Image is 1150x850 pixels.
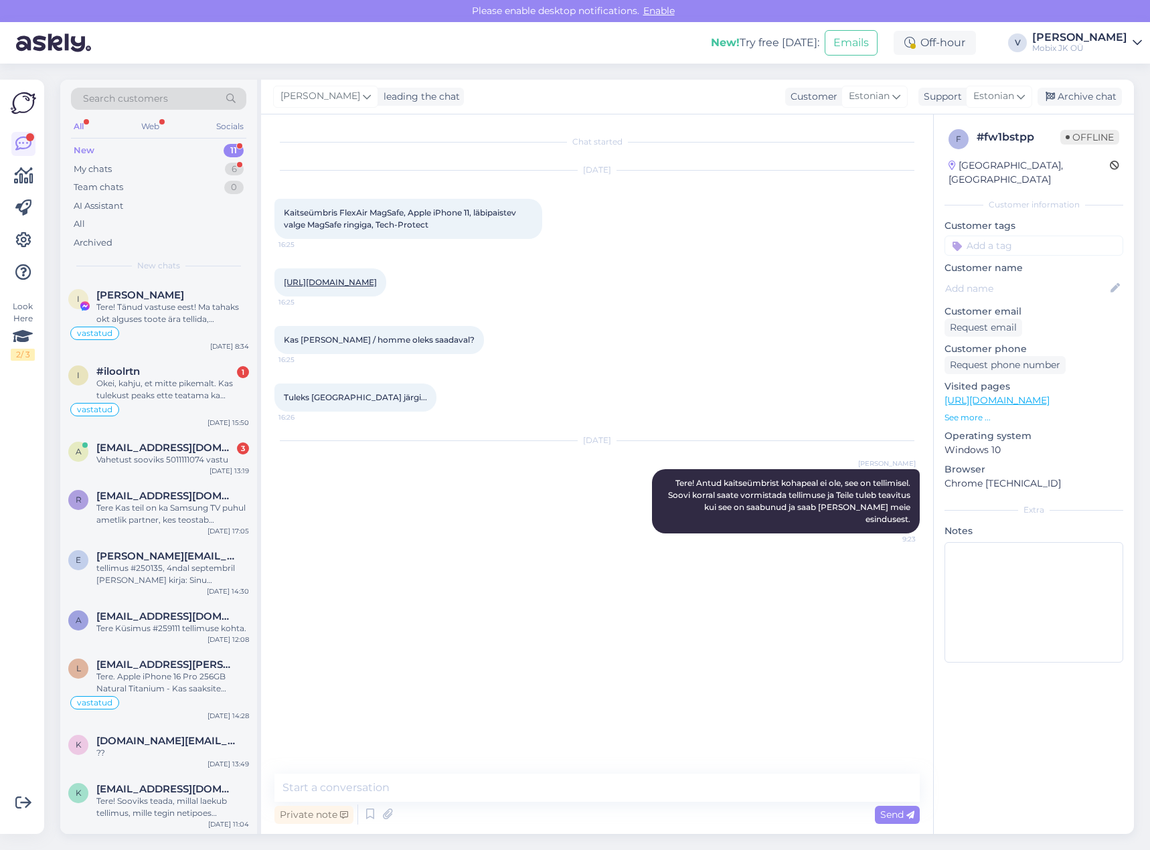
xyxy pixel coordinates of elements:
div: 6 [225,163,244,176]
p: See more ... [944,412,1123,424]
a: [URL][DOMAIN_NAME] [944,394,1050,406]
p: Customer email [944,305,1123,319]
b: New! [711,36,740,49]
div: [GEOGRAPHIC_DATA], [GEOGRAPHIC_DATA] [949,159,1110,187]
div: Vahetust sooviks 5011111074 vastu [96,454,249,466]
div: ?? [96,747,249,759]
div: [PERSON_NAME] [1032,32,1127,43]
span: I [77,294,80,304]
div: Archived [74,236,112,250]
div: Tere! Tänud vastuse eest! Ma tahaks okt alguses toote ära tellida, [PERSON_NAME] huvitatud koostö... [96,301,249,325]
span: artyomkuleshov@gmail.com [96,610,236,622]
div: [DATE] 11:04 [208,819,249,829]
p: Operating system [944,429,1123,443]
span: #iloolrtn [96,365,140,377]
img: Askly Logo [11,90,36,116]
div: 2 / 3 [11,349,35,361]
span: 16:26 [278,412,329,422]
div: Mobix JK OÜ [1032,43,1127,54]
div: Look Here [11,301,35,361]
span: vastatud [77,329,112,337]
span: k.noulik@gmail.com [96,783,236,795]
span: los.santos.del.sol@gmail.com [96,659,236,671]
span: Search customers [83,92,168,106]
div: [DATE] 14:28 [208,711,249,721]
span: 16:25 [278,297,329,307]
div: Okei, kahju, et mitte pikemalt. Kas tulekust peaks ette teatama ka muidu? [96,377,249,402]
div: [DATE] 8:34 [210,341,249,351]
span: Tere! Antud kaitseümbrist kohapeal ei ole, see on tellimisel. Soovi korral saate vormistada telli... [668,478,912,524]
div: [DATE] 13:49 [208,759,249,769]
span: Ingrid Mänd [96,289,184,301]
span: l [76,663,81,673]
p: Customer phone [944,342,1123,356]
span: New chats [137,260,180,272]
span: Offline [1060,130,1119,145]
p: Visited pages [944,379,1123,394]
div: AI Assistant [74,199,123,213]
span: r [76,495,82,505]
a: [PERSON_NAME]Mobix JK OÜ [1032,32,1142,54]
button: Emails [825,30,878,56]
span: k [76,788,82,798]
div: All [74,218,85,231]
input: Add a tag [944,236,1123,256]
div: 11 [224,144,244,157]
div: [DATE] 14:30 [207,586,249,596]
p: Notes [944,524,1123,538]
div: [DATE] 17:05 [208,526,249,536]
div: leading the chat [378,90,460,104]
span: 16:25 [278,355,329,365]
span: raido.pajusi@gmail.com [96,490,236,502]
div: Tere! Sooviks teada, millal laekub tellimus, mille tegin netipoes 1.septembril. Tellimuse number ... [96,795,249,819]
p: Browser [944,462,1123,477]
div: V [1008,33,1027,52]
span: vastatud [77,699,112,707]
span: arved1981@gmail.com [96,442,236,454]
span: kalistratov.inc@gmail.com [96,735,236,747]
span: i [77,370,80,380]
div: Tere Küsimus #259111 tellimuse kohta. [96,622,249,634]
span: Kas [PERSON_NAME] / homme oleks saadaval? [284,335,475,345]
div: Team chats [74,181,123,194]
a: [URL][DOMAIN_NAME] [284,277,377,287]
span: Kaitseümbris FlexAir MagSafe, Apple iPhone 11, läbipaistev valge MagSafe ringiga, Tech-Protect [284,207,518,230]
span: [PERSON_NAME] [280,89,360,104]
div: 0 [224,181,244,194]
div: Extra [944,504,1123,516]
div: Web [139,118,162,135]
div: Request email [944,319,1022,337]
p: Customer tags [944,219,1123,233]
span: 16:25 [278,240,329,250]
div: [DATE] 13:19 [210,466,249,476]
div: # fw1bstpp [977,129,1060,145]
div: Request phone number [944,356,1066,374]
span: 9:23 [866,534,916,544]
div: Private note [274,806,353,824]
span: Estonian [973,89,1014,104]
div: Off-hour [894,31,976,55]
div: Support [918,90,962,104]
div: [DATE] 15:50 [208,418,249,428]
div: Chat started [274,136,920,148]
div: Customer information [944,199,1123,211]
span: e [76,555,81,565]
div: Customer [785,90,837,104]
input: Add name [945,281,1108,296]
div: 3 [237,442,249,454]
div: [DATE] [274,164,920,176]
div: [DATE] [274,434,920,446]
div: New [74,144,94,157]
div: Archive chat [1038,88,1122,106]
span: [PERSON_NAME] [858,458,916,469]
div: tellimus #250135, 4ndal septembril [PERSON_NAME] kirja: Sinu tellimusele on lisatud märkus: Tere!... [96,562,249,586]
div: 1 [237,366,249,378]
p: Windows 10 [944,443,1123,457]
span: Tuleks [GEOGRAPHIC_DATA] järgi... [284,392,427,402]
div: Tere. Apple iPhone 16 Pro 256GB Natural Titanium - Kas saaksite täpsustada mis tootmisajaga mudel... [96,671,249,695]
span: Enable [639,5,679,17]
span: Estonian [849,89,890,104]
span: a [76,446,82,456]
span: a [76,615,82,625]
p: Customer name [944,261,1123,275]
